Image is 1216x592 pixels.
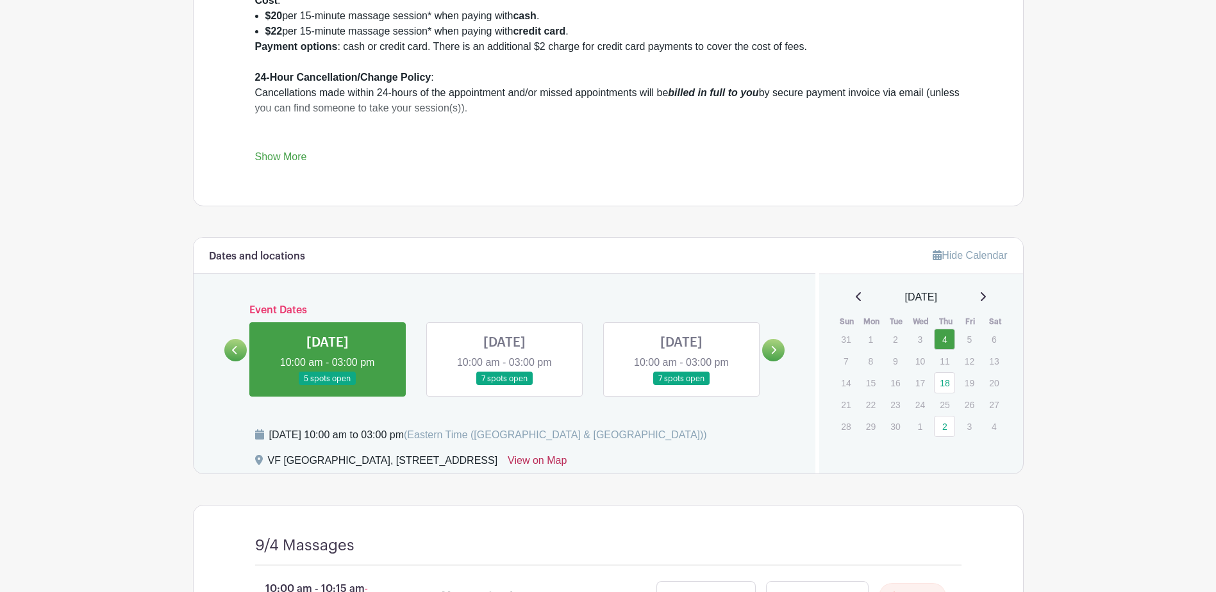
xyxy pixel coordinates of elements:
em: billed in full to you [668,87,758,98]
p: 28 [835,416,856,436]
p: 20 [983,373,1004,393]
p: 19 [959,373,980,393]
p: 7 [835,351,856,371]
strong: 24-Hour Cancellation/Change Policy [255,72,431,83]
li: per 15-minute massage session* when paying with . [265,8,962,24]
p: 29 [860,416,881,436]
p: 1 [910,416,931,436]
a: 18 [934,372,955,393]
p: 4 [983,416,1004,436]
li: per 15-minute massage session* when paying with . [265,24,962,39]
th: Sun [835,315,860,328]
a: View on Map [508,453,567,473]
p: 13 [983,351,1004,371]
p: 5 [959,329,980,349]
div: VF [GEOGRAPHIC_DATA], [STREET_ADDRESS] [268,453,498,473]
strong: cash [513,10,536,21]
p: 30 [885,416,906,436]
p: 15 [860,373,881,393]
th: Mon [860,315,885,328]
p: 1 [860,329,881,349]
div: : cash or credit card. There is an additional $2 charge for credit card payments to cover the cos... [255,39,962,224]
strong: $22 [265,26,283,37]
strong: $20 [265,10,283,21]
p: 25 [934,395,955,415]
p: 17 [910,373,931,393]
a: 2 [934,416,955,437]
p: 6 [983,329,1004,349]
p: 26 [959,395,980,415]
p: 24 [910,395,931,415]
th: Sat [983,315,1008,328]
span: (Eastern Time ([GEOGRAPHIC_DATA] & [GEOGRAPHIC_DATA])) [404,429,707,440]
p: 16 [885,373,906,393]
a: Hide Calendar [933,250,1007,261]
p: 31 [835,329,856,349]
th: Fri [958,315,983,328]
p: 3 [959,416,980,436]
a: Show More [255,151,307,167]
p: 27 [983,395,1004,415]
p: 14 [835,373,856,393]
h4: 9/4 Massages [255,536,354,555]
p: 22 [860,395,881,415]
p: 23 [885,395,906,415]
a: 4 [934,329,955,350]
strong: Payment options [255,41,338,52]
span: [DATE] [905,290,937,305]
p: 3 [910,329,931,349]
h6: Dates and locations [209,251,305,263]
p: 12 [959,351,980,371]
p: 21 [835,395,856,415]
p: 11 [934,351,955,371]
p: 2 [885,329,906,349]
div: [DATE] 10:00 am to 03:00 pm [269,427,707,443]
h6: Event Dates [247,304,763,317]
p: 10 [910,351,931,371]
strong: credit card [513,26,565,37]
th: Tue [884,315,909,328]
p: 8 [860,351,881,371]
th: Wed [909,315,934,328]
th: Thu [933,315,958,328]
p: 9 [885,351,906,371]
